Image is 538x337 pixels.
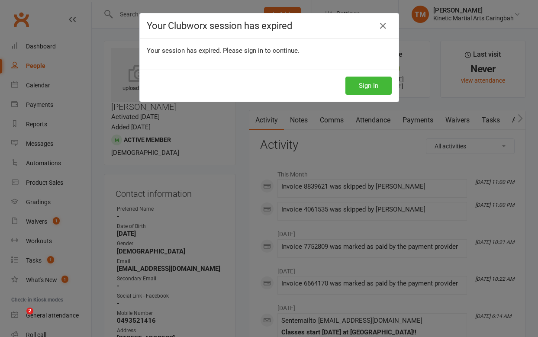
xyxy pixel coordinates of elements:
[147,47,300,55] span: Your session has expired. Please sign in to continue.
[147,20,392,31] h4: Your Clubworx session has expired
[9,308,29,328] iframe: Intercom live chat
[26,308,33,315] span: 2
[376,19,390,33] a: Close
[345,77,392,95] button: Sign In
